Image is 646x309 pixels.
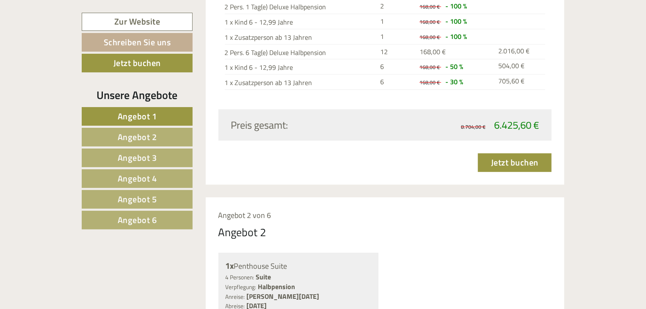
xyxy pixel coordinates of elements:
[225,44,377,59] td: 2 Pers. 6 Tag(e) Deluxe Halbpension
[152,6,182,21] div: [DATE]
[13,25,131,31] div: [GEOGRAPHIC_DATA]
[82,87,193,103] div: Unsere Angebote
[225,14,377,29] td: 1 x Kind 6 - 12,99 Jahre
[445,16,467,26] span: - 100 %
[495,74,545,90] td: 705,60 €
[445,77,463,87] span: - 30 %
[6,23,135,49] div: Guten Tag, wie können wir Ihnen helfen?
[420,47,446,57] span: 168,00 €
[226,260,372,272] div: Penthouse Suite
[82,54,193,72] a: Jetzt buchen
[420,78,440,86] span: 168,00 €
[247,291,320,301] b: [PERSON_NAME][DATE]
[445,1,467,11] span: - 100 %
[420,18,440,26] span: 168,00 €
[445,61,463,72] span: - 50 %
[420,63,440,71] span: 168,00 €
[377,29,416,44] td: 1
[82,13,193,31] a: Zur Website
[494,117,539,132] span: 6.425,60 €
[377,14,416,29] td: 1
[420,3,440,11] span: 168,00 €
[218,210,271,221] span: Angebot 2 von 6
[118,172,157,185] span: Angebot 4
[82,33,193,52] a: Schreiben Sie uns
[226,283,257,291] small: Verpflegung:
[226,292,245,301] small: Anreise:
[478,153,552,172] a: Jetzt buchen
[218,224,267,240] div: Angebot 2
[225,74,377,90] td: 1 x Zusatzperson ab 13 Jahren
[377,74,416,90] td: 6
[279,219,334,238] button: Senden
[118,110,157,123] span: Angebot 1
[13,41,131,47] small: 08:34
[258,281,295,292] b: Halbpension
[495,59,545,74] td: 504,00 €
[226,273,254,281] small: 4 Personen:
[495,44,545,59] td: 2.016,00 €
[118,213,157,226] span: Angebot 6
[461,123,486,131] span: 8.704,00 €
[377,59,416,74] td: 6
[118,151,157,164] span: Angebot 3
[256,272,271,282] b: Suite
[225,59,377,74] td: 1 x Kind 6 - 12,99 Jahre
[225,29,377,44] td: 1 x Zusatzperson ab 13 Jahren
[226,259,234,272] b: 1x
[445,31,467,41] span: - 100 %
[225,118,385,132] div: Preis gesamt:
[118,130,157,143] span: Angebot 2
[420,33,440,41] span: 168,00 €
[118,193,157,206] span: Angebot 5
[377,44,416,59] td: 12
